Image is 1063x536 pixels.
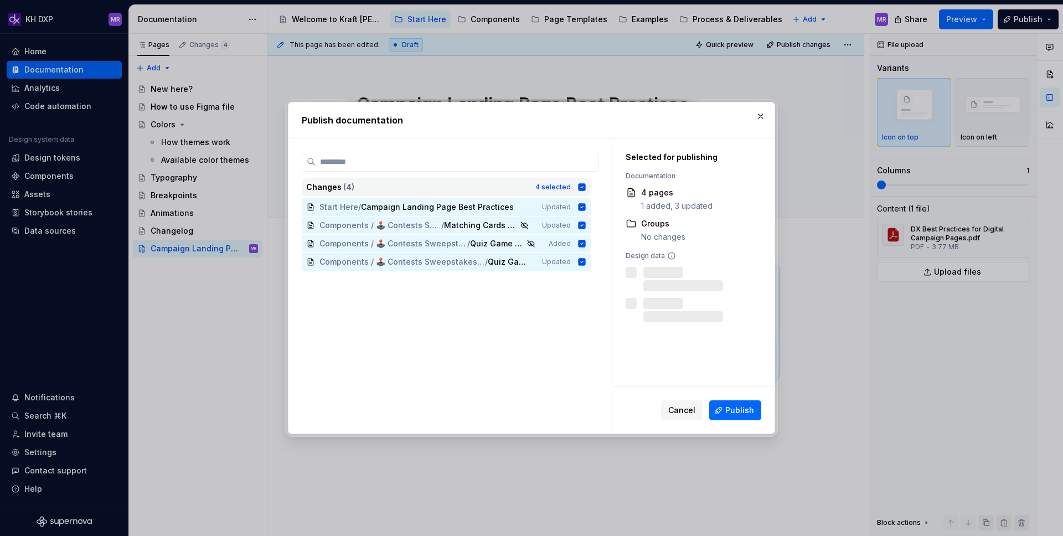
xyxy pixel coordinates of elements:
span: Cancel [668,405,695,416]
h2: Publish documentation [302,114,761,127]
div: 1 added, 3 updated [641,200,713,212]
span: Quiz Game [488,256,527,267]
div: Groups [641,218,685,229]
span: Quiz Game (Draft) [470,238,525,249]
span: Updated [542,257,571,266]
div: No changes [641,231,685,243]
span: / [485,256,488,267]
button: Cancel [661,400,703,420]
span: ( 4 ) [343,182,354,192]
span: Components / 🕹️ Contests Sweepstakes Games [319,220,441,231]
span: Publish [725,405,754,416]
div: Design data [626,251,756,260]
span: / [358,202,361,213]
span: Components / 🕹️ Contests Sweepstakes Games [319,256,485,267]
span: Start Here [319,202,358,213]
div: Changes [306,182,529,193]
span: Components / 🕹️ Contests Sweepstakes Games [319,238,467,249]
span: Matching Cards Game (Draft) [444,220,518,231]
span: Added [549,239,571,248]
div: Documentation [626,172,756,181]
div: 4 selected [535,183,571,192]
div: Selected for publishing [626,152,756,163]
span: Updated [542,221,571,230]
span: / [441,220,444,231]
button: Publish [709,400,761,420]
span: Campaign Landing Page Best Practices [361,202,514,213]
div: 4 pages [641,187,713,198]
span: / [467,238,470,249]
span: Updated [542,203,571,212]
